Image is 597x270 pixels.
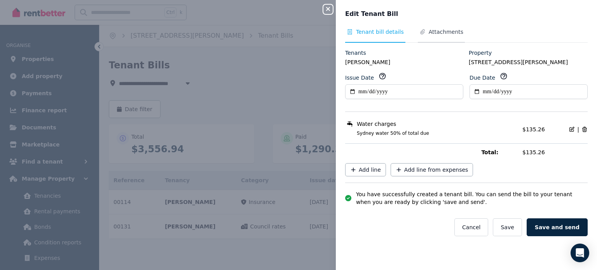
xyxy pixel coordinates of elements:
[527,218,588,236] button: Save and send
[469,58,588,66] legend: [STREET_ADDRESS][PERSON_NAME]
[522,148,588,156] span: $135.26
[470,74,495,82] label: Due Date
[429,28,463,36] span: Attachments
[345,74,374,82] label: Issue Date
[404,166,468,174] span: Add line from expenses
[345,49,366,57] label: Tenants
[357,120,396,128] span: Water charges
[356,190,588,206] span: You have successfully created a tenant bill. You can send the bill to your tenant when you are re...
[345,28,588,43] nav: Tabs
[481,148,518,156] span: Total:
[356,28,404,36] span: Tenant bill details
[345,163,386,176] button: Add line
[345,58,464,66] legend: [PERSON_NAME]
[522,126,545,132] span: $135.26
[577,125,579,133] span: |
[347,130,518,136] span: Sydney water 50% of total due
[391,163,473,176] button: Add line from expenses
[345,9,398,19] span: Edit Tenant Bill
[359,166,381,174] span: Add line
[454,218,488,236] button: Cancel
[493,218,522,236] button: Save
[469,49,492,57] label: Property
[571,244,589,262] div: Open Intercom Messenger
